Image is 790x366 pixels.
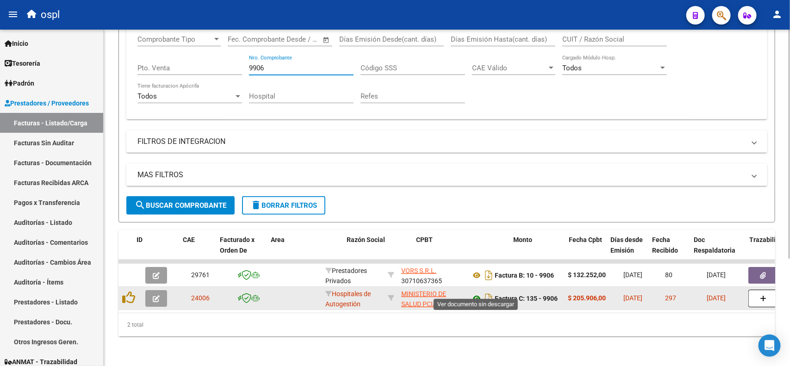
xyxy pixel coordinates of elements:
[135,199,146,211] mat-icon: search
[665,271,672,279] span: 80
[611,236,643,254] span: Días desde Emisión
[325,290,371,308] span: Hospitales de Autogestión
[118,313,775,336] div: 2 total
[191,271,210,279] span: 29761
[510,230,566,271] datatable-header-cell: Monto
[5,58,40,68] span: Tesorería
[472,64,547,72] span: CAE Válido
[694,236,736,254] span: Doc Respaldatoria
[217,230,267,271] datatable-header-cell: Facturado x Orden De
[137,236,143,243] span: ID
[242,196,325,215] button: Borrar Filtros
[690,230,746,271] datatable-header-cell: Doc Respaldatoria
[417,236,433,243] span: CPBT
[562,64,582,72] span: Todos
[665,294,676,302] span: 297
[321,35,332,45] button: Open calendar
[401,266,463,285] div: 30710637365
[7,9,19,20] mat-icon: menu
[180,230,217,271] datatable-header-cell: CAE
[649,230,690,271] datatable-header-cell: Fecha Recibido
[413,230,510,271] datatable-header-cell: CPBT
[759,335,781,357] div: Open Intercom Messenger
[135,201,226,210] span: Buscar Comprobante
[41,5,60,25] span: ospl
[137,92,157,100] span: Todos
[250,199,261,211] mat-icon: delete
[137,35,212,43] span: Comprobante Tipo
[568,294,606,302] strong: $ 205.906,00
[347,236,386,243] span: Razón Social
[126,130,767,153] mat-expansion-panel-header: FILTROS DE INTEGRACION
[401,267,436,274] span: VORS S.R.L.
[325,267,367,285] span: Prestadores Privados
[495,295,558,302] strong: Factura C: 135 - 9906
[401,289,463,308] div: 30626983398
[623,294,642,302] span: [DATE]
[568,271,606,279] strong: $ 132.252,00
[750,236,787,243] span: Trazabilidad
[126,164,767,186] mat-expansion-panel-header: MAS FILTROS
[707,294,726,302] span: [DATE]
[566,230,607,271] datatable-header-cell: Fecha Cpbt
[220,236,255,254] span: Facturado x Orden De
[183,236,195,243] span: CAE
[483,291,495,306] i: Descargar documento
[191,294,210,302] span: 24006
[569,236,603,243] span: Fecha Cpbt
[267,230,330,271] datatable-header-cell: Area
[495,272,554,279] strong: Factura B: 10 - 9906
[771,9,783,20] mat-icon: person
[623,271,642,279] span: [DATE]
[228,35,265,43] input: Fecha inicio
[5,98,89,108] span: Prestadores / Proveedores
[514,236,533,243] span: Monto
[274,35,318,43] input: Fecha fin
[5,78,34,88] span: Padrón
[133,230,180,271] datatable-header-cell: ID
[250,201,317,210] span: Borrar Filtros
[137,170,745,180] mat-panel-title: MAS FILTROS
[137,136,745,147] mat-panel-title: FILTROS DE INTEGRACION
[401,290,455,319] span: MINISTERIO DE SALUD PCIA DE BS AS O. P.
[271,236,285,243] span: Area
[483,268,495,283] i: Descargar documento
[607,230,649,271] datatable-header-cell: Días desde Emisión
[126,196,235,215] button: Buscar Comprobante
[653,236,678,254] span: Fecha Recibido
[343,230,413,271] datatable-header-cell: Razón Social
[5,38,28,49] span: Inicio
[707,271,726,279] span: [DATE]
